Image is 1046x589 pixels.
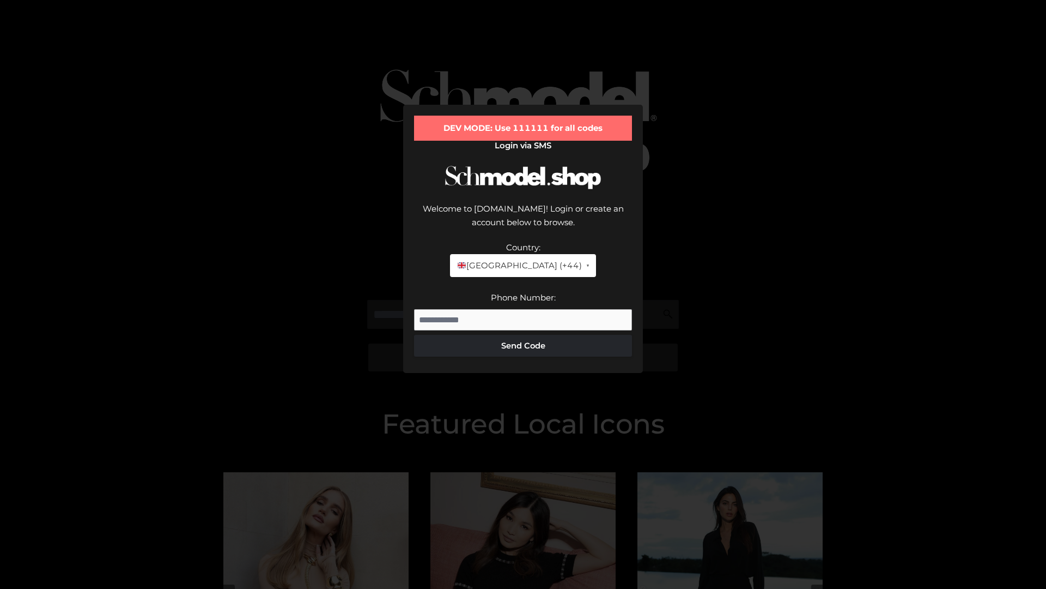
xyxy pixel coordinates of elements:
div: DEV MODE: Use 111111 for all codes [414,116,632,141]
img: Schmodel Logo [441,156,605,199]
h2: Login via SMS [414,141,632,151]
img: 🇬🇧 [458,261,466,269]
label: Country: [506,242,540,253]
span: [GEOGRAPHIC_DATA] (+44) [457,259,581,273]
button: Send Code [414,335,632,357]
label: Phone Number: [491,292,556,303]
div: Welcome to [DOMAIN_NAME]! Login or create an account below to browse. [414,202,632,241]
